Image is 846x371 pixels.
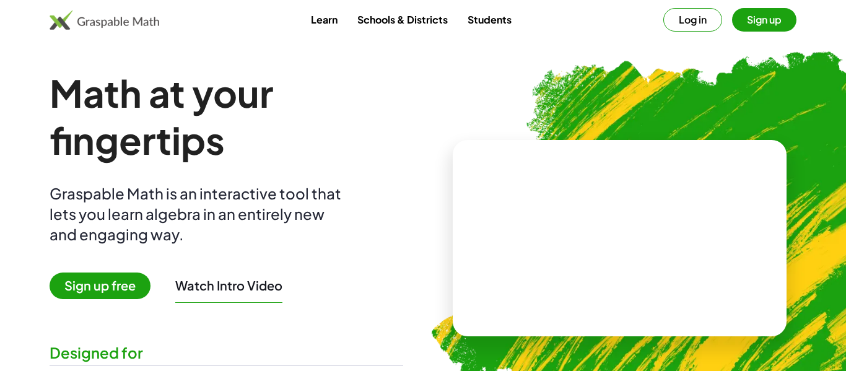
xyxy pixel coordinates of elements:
div: Graspable Math is an interactive tool that lets you learn algebra in an entirely new and engaging... [50,183,347,245]
button: Sign up [732,8,796,32]
button: Log in [663,8,722,32]
span: Sign up free [50,273,150,299]
video: What is this? This is dynamic math notation. Dynamic math notation plays a central role in how Gr... [527,192,713,285]
h1: Math at your fingertips [50,69,403,164]
a: Learn [301,8,347,31]
a: Students [458,8,521,31]
button: Watch Intro Video [175,277,282,294]
a: Schools & Districts [347,8,458,31]
div: Designed for [50,343,403,363]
